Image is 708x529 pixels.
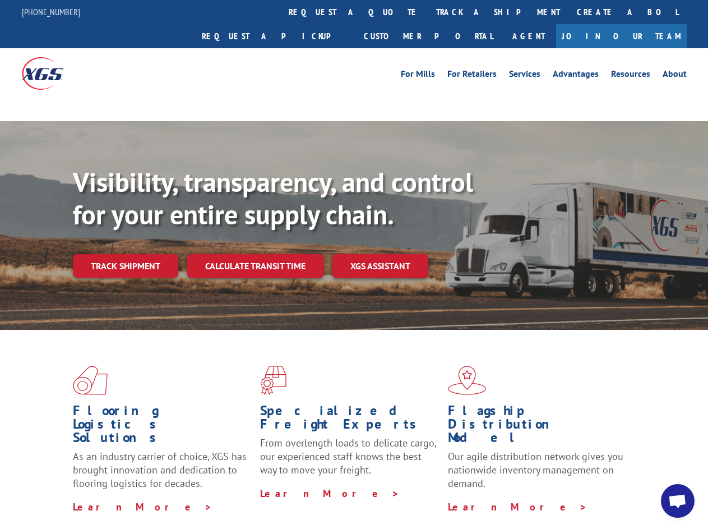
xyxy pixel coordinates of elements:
[355,24,501,48] a: Customer Portal
[73,450,247,490] span: As an industry carrier of choice, XGS has brought innovation and dedication to flooring logistics...
[73,500,212,513] a: Learn More >
[73,254,178,278] a: Track shipment
[448,404,627,450] h1: Flagship Distribution Model
[448,500,587,513] a: Learn More >
[73,164,473,232] b: Visibility, transparency, and control for your entire supply chain.
[193,24,355,48] a: Request a pickup
[332,254,428,278] a: XGS ASSISTANT
[73,404,252,450] h1: Flooring Logistics Solutions
[556,24,687,48] a: Join Our Team
[260,487,400,500] a: Learn More >
[661,484,695,518] div: Open chat
[260,366,286,395] img: xgs-icon-focused-on-flooring-red
[260,404,439,436] h1: Specialized Freight Experts
[611,70,650,82] a: Resources
[448,366,487,395] img: xgs-icon-flagship-distribution-model-red
[260,436,439,486] p: From overlength loads to delicate cargo, our experienced staff knows the best way to move your fr...
[401,70,435,82] a: For Mills
[187,254,323,278] a: Calculate transit time
[553,70,599,82] a: Advantages
[447,70,497,82] a: For Retailers
[509,70,540,82] a: Services
[501,24,556,48] a: Agent
[448,450,623,490] span: Our agile distribution network gives you nationwide inventory management on demand.
[22,6,80,17] a: [PHONE_NUMBER]
[73,366,108,395] img: xgs-icon-total-supply-chain-intelligence-red
[663,70,687,82] a: About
